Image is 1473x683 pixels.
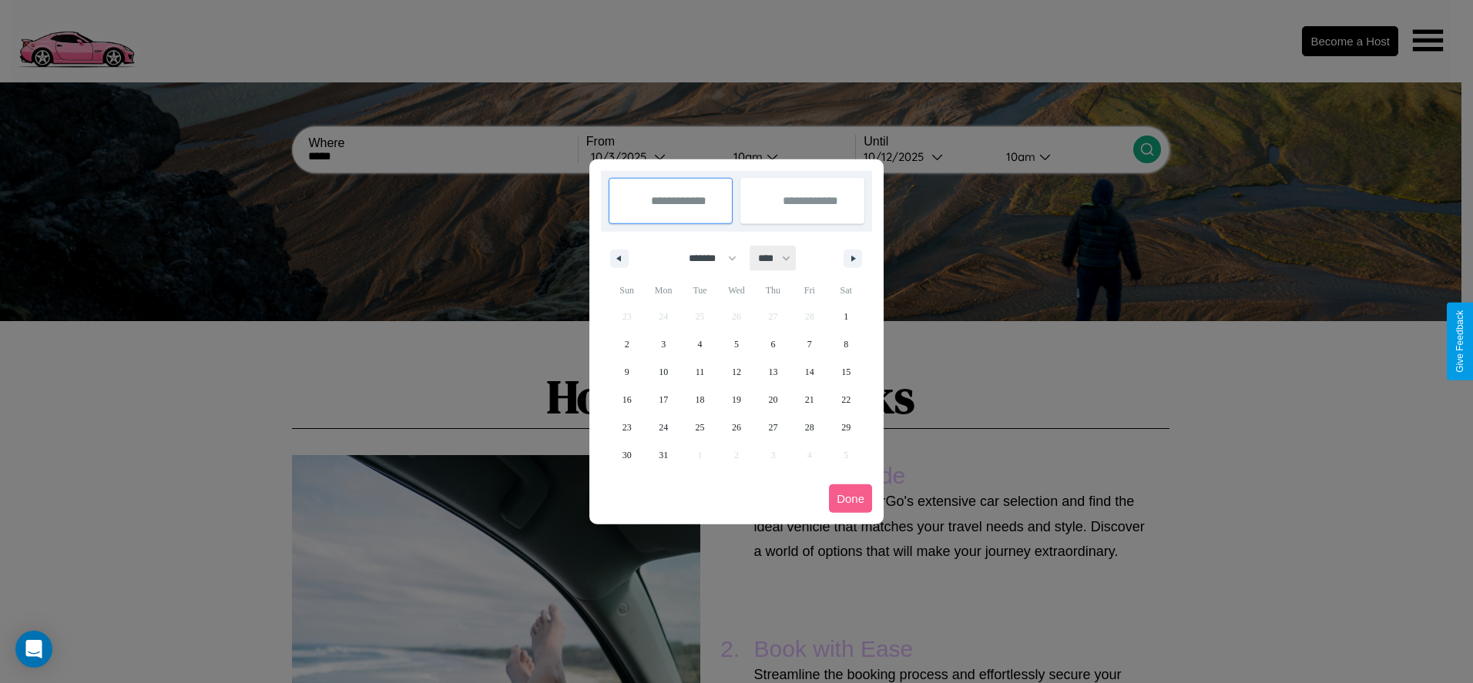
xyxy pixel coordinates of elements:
[755,330,791,358] button: 6
[622,441,632,469] span: 30
[791,278,827,303] span: Fri
[698,330,703,358] span: 4
[768,413,777,441] span: 27
[609,358,645,386] button: 9
[805,413,814,441] span: 28
[828,386,864,413] button: 22
[828,358,864,386] button: 15
[645,413,681,441] button: 24
[645,358,681,386] button: 10
[732,358,741,386] span: 12
[661,330,666,358] span: 3
[841,358,851,386] span: 15
[718,358,754,386] button: 12
[696,413,705,441] span: 25
[718,330,754,358] button: 5
[768,358,777,386] span: 13
[696,386,705,413] span: 18
[15,631,52,668] div: Open Intercom Messenger
[682,413,718,441] button: 25
[829,484,872,513] button: Done
[791,358,827,386] button: 14
[659,386,668,413] span: 17
[755,413,791,441] button: 27
[609,413,645,441] button: 23
[659,358,668,386] span: 10
[791,330,827,358] button: 7
[645,441,681,469] button: 31
[609,386,645,413] button: 16
[844,330,848,358] span: 8
[805,386,814,413] span: 21
[732,413,741,441] span: 26
[755,386,791,413] button: 20
[828,330,864,358] button: 8
[609,278,645,303] span: Sun
[622,413,632,441] span: 23
[807,330,812,358] span: 7
[659,441,668,469] span: 31
[770,330,775,358] span: 6
[718,278,754,303] span: Wed
[696,358,705,386] span: 11
[659,413,668,441] span: 24
[768,386,777,413] span: 20
[841,386,851,413] span: 22
[625,330,629,358] span: 2
[645,330,681,358] button: 3
[828,413,864,441] button: 29
[755,278,791,303] span: Thu
[828,303,864,330] button: 1
[609,330,645,358] button: 2
[625,358,629,386] span: 9
[844,303,848,330] span: 1
[682,330,718,358] button: 4
[718,413,754,441] button: 26
[791,386,827,413] button: 21
[755,358,791,386] button: 13
[841,413,851,441] span: 29
[1455,310,1465,373] div: Give Feedback
[645,278,681,303] span: Mon
[718,386,754,413] button: 19
[682,278,718,303] span: Tue
[791,413,827,441] button: 28
[805,358,814,386] span: 14
[622,386,632,413] span: 16
[682,386,718,413] button: 18
[645,386,681,413] button: 17
[732,386,741,413] span: 19
[609,441,645,469] button: 30
[828,278,864,303] span: Sat
[682,358,718,386] button: 11
[734,330,739,358] span: 5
